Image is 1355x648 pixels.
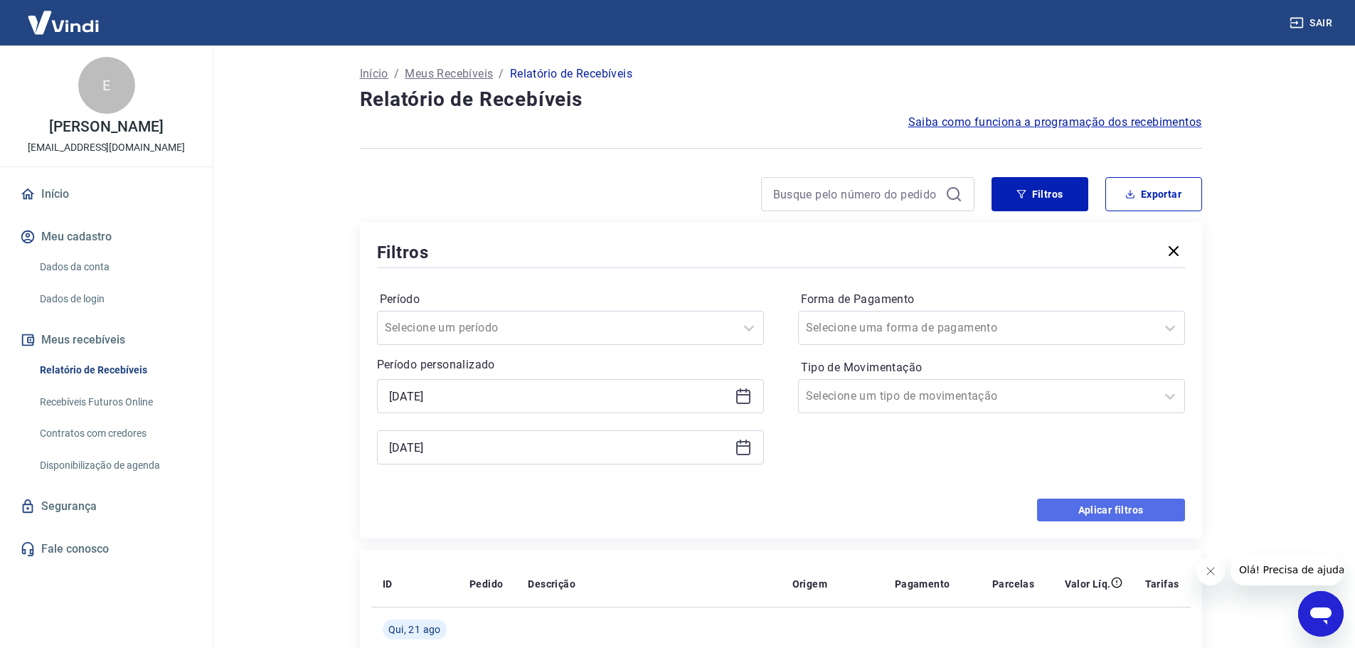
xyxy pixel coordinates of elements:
[34,388,196,417] a: Recebíveis Futuros Online
[380,291,761,308] label: Período
[801,291,1182,308] label: Forma de Pagamento
[17,179,196,210] a: Início
[17,533,196,565] a: Fale conosco
[28,140,185,155] p: [EMAIL_ADDRESS][DOMAIN_NAME]
[360,85,1202,114] h4: Relatório de Recebíveis
[469,577,503,591] p: Pedido
[383,577,393,591] p: ID
[1037,499,1185,521] button: Aplicar filtros
[17,491,196,522] a: Segurança
[773,184,940,205] input: Busque pelo número do pedido
[377,241,430,264] h5: Filtros
[360,65,388,83] a: Início
[377,356,764,373] p: Período personalizado
[17,221,196,253] button: Meu cadastro
[801,359,1182,376] label: Tipo de Movimentação
[34,451,196,480] a: Disponibilização de agenda
[1196,557,1225,585] iframe: Fechar mensagem
[792,577,827,591] p: Origem
[528,577,575,591] p: Descrição
[34,285,196,314] a: Dados de login
[389,386,729,407] input: Data inicial
[34,356,196,385] a: Relatório de Recebíveis
[1145,577,1179,591] p: Tarifas
[1105,177,1202,211] button: Exportar
[1231,554,1344,585] iframe: Mensagem da empresa
[34,253,196,282] a: Dados da conta
[1298,591,1344,637] iframe: Botão para abrir a janela de mensagens
[78,57,135,114] div: E
[34,419,196,448] a: Contratos com credores
[1065,577,1111,591] p: Valor Líq.
[499,65,504,83] p: /
[908,114,1202,131] a: Saiba como funciona a programação dos recebimentos
[510,65,632,83] p: Relatório de Recebíveis
[49,119,163,134] p: [PERSON_NAME]
[1287,10,1338,36] button: Sair
[394,65,399,83] p: /
[389,437,729,458] input: Data final
[992,577,1034,591] p: Parcelas
[17,1,110,44] img: Vindi
[388,622,441,637] span: Qui, 21 ago
[405,65,493,83] a: Meus Recebíveis
[17,324,196,356] button: Meus recebíveis
[992,177,1088,211] button: Filtros
[895,577,950,591] p: Pagamento
[9,10,119,21] span: Olá! Precisa de ajuda?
